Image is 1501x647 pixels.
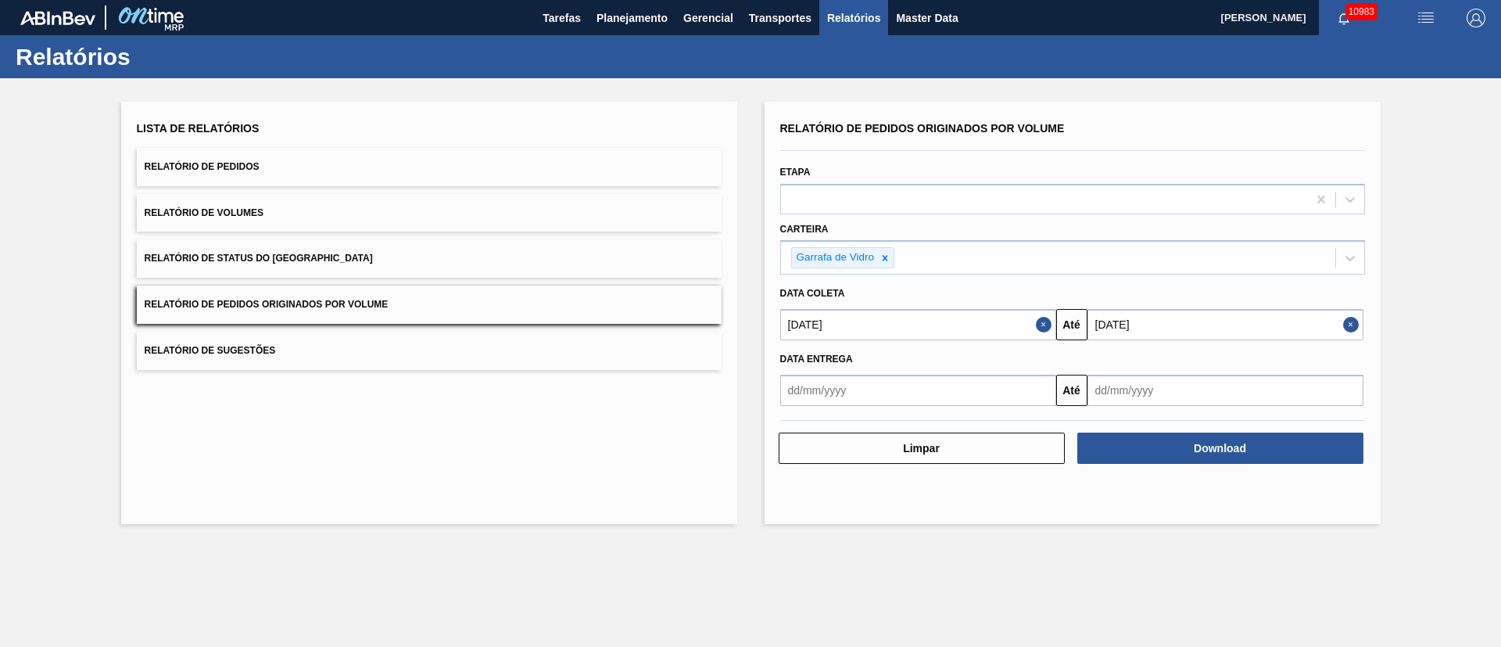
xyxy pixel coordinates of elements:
div: Garrafa de Vidro [792,248,877,268]
span: Data entrega [780,354,853,365]
button: Close [1036,309,1056,340]
button: Close [1343,309,1363,340]
span: Lista de Relatórios [137,122,260,135]
button: Relatório de Pedidos Originados por Volume [137,286,722,324]
span: Tarefas [543,9,581,27]
img: userActions [1417,9,1435,27]
input: dd/mm/yyyy [1087,309,1363,340]
span: Relatório de Status do [GEOGRAPHIC_DATA] [145,253,373,264]
img: Logout [1467,9,1485,27]
button: Relatório de Sugestões [137,332,722,370]
span: Relatório de Pedidos Originados por Volume [780,122,1065,135]
span: 10983 [1345,3,1377,20]
button: Relatório de Pedidos [137,148,722,186]
button: Relatório de Status do [GEOGRAPHIC_DATA] [137,239,722,278]
span: Relatório de Sugestões [145,345,276,356]
button: Download [1077,433,1363,464]
span: Transportes [749,9,811,27]
label: Etapa [780,167,811,178]
span: Planejamento [596,9,668,27]
input: dd/mm/yyyy [780,309,1056,340]
span: Data coleta [780,288,845,299]
span: Master Data [896,9,958,27]
label: Carteira [780,224,829,235]
span: Gerencial [683,9,733,27]
button: Limpar [779,433,1065,464]
button: Até [1056,375,1087,406]
img: TNhmsLtSVTkK8tSr43FrP2fwEKptu5GPRR3wAAAABJRU5ErkJggg== [20,11,95,25]
span: Relatórios [827,9,880,27]
input: dd/mm/yyyy [1087,375,1363,406]
button: Notificações [1319,7,1369,29]
button: Relatório de Volumes [137,194,722,232]
input: dd/mm/yyyy [780,375,1056,406]
span: Relatório de Pedidos [145,161,260,172]
button: Até [1056,309,1087,340]
span: Relatório de Volumes [145,207,263,218]
h1: Relatórios [16,48,293,66]
span: Relatório de Pedidos Originados por Volume [145,299,389,310]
